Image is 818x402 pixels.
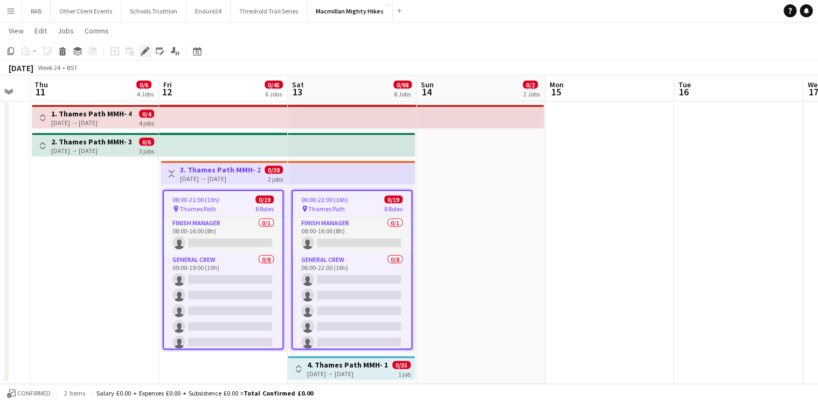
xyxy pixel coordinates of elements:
[51,146,131,154] div: [DATE] → [DATE]
[36,64,63,72] span: Week 24
[51,1,121,22] button: Other Client Events
[393,80,412,88] span: 0/98
[523,89,540,98] div: 2 Jobs
[163,190,283,349] app-job-card: 08:00-21:00 (13h)0/19 Thames Path8 RolesFinish Manager0/108:00-16:00 (8h) General Crew0/809:00-19...
[523,80,538,88] span: 0/2
[180,164,260,174] h3: 3. Thames Path MMH- 2 day role
[164,253,282,399] app-card-role: General Crew0/809:00-19:00 (10h)
[121,1,186,22] button: Schools Triathlon
[34,26,47,36] span: Edit
[85,26,109,36] span: Comms
[139,145,154,155] div: 3 jobs
[265,89,282,98] div: 6 Jobs
[307,359,387,369] h3: 4. Thames Path MMH- 1 day role
[394,89,411,98] div: 8 Jobs
[392,361,411,369] span: 0/35
[53,24,78,38] a: Jobs
[139,137,154,145] span: 0/6
[61,389,87,397] span: 2 items
[231,1,307,22] button: Threshold Trail Series
[293,253,411,399] app-card-role: General Crew0/806:00-22:00 (16h)
[137,89,154,98] div: 4 Jobs
[58,26,74,36] span: Jobs
[4,24,28,38] a: View
[51,108,131,118] h3: 1. Thames Path MMH- 4 day role
[136,80,151,88] span: 0/6
[292,190,412,349] app-job-card: 06:00-22:00 (16h)0/19 Thames Path8 RolesFinish Manager0/108:00-16:00 (8h) General Crew0/806:00-22...
[268,174,283,183] div: 2 jobs
[139,109,154,117] span: 0/4
[307,1,393,22] button: Macmillan Mighty Hikes
[163,79,172,89] span: Fri
[164,217,282,253] app-card-role: Finish Manager0/108:00-16:00 (8h)
[33,85,48,98] span: 11
[550,79,564,89] span: Mon
[30,24,51,38] a: Edit
[398,369,411,378] div: 1 job
[255,195,274,203] span: 0/19
[384,204,403,212] span: 8 Roles
[51,136,131,146] h3: 2. Thames Path MMH- 3 day role
[179,204,216,212] span: Thames Path
[421,79,434,89] span: Sun
[293,217,411,253] app-card-role: Finish Manager0/108:00-16:00 (8h)
[548,85,564,98] span: 15
[244,389,313,397] span: Total Confirmed £0.00
[307,369,387,377] div: [DATE] → [DATE]
[139,117,154,127] div: 4 jobs
[51,118,131,126] div: [DATE] → [DATE]
[80,24,113,38] a: Comms
[677,85,691,98] span: 16
[96,389,313,397] div: Salary £0.00 + Expenses £0.00 + Subsistence £0.00 =
[255,204,274,212] span: 8 Roles
[162,85,172,98] span: 12
[186,1,231,22] button: Endure24
[292,79,304,89] span: Sat
[419,85,434,98] span: 14
[34,79,48,89] span: Thu
[678,79,691,89] span: Tue
[5,387,52,399] button: Confirmed
[67,64,78,72] div: BST
[265,80,283,88] span: 0/45
[384,195,403,203] span: 0/19
[180,174,260,182] div: [DATE] → [DATE]
[290,85,304,98] span: 13
[308,204,345,212] span: Thames Path
[22,1,51,22] button: RAB
[17,390,51,397] span: Confirmed
[172,195,219,203] span: 08:00-21:00 (13h)
[9,26,24,36] span: View
[9,63,33,73] div: [DATE]
[265,165,283,174] span: 0/38
[301,195,348,203] span: 06:00-22:00 (16h)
